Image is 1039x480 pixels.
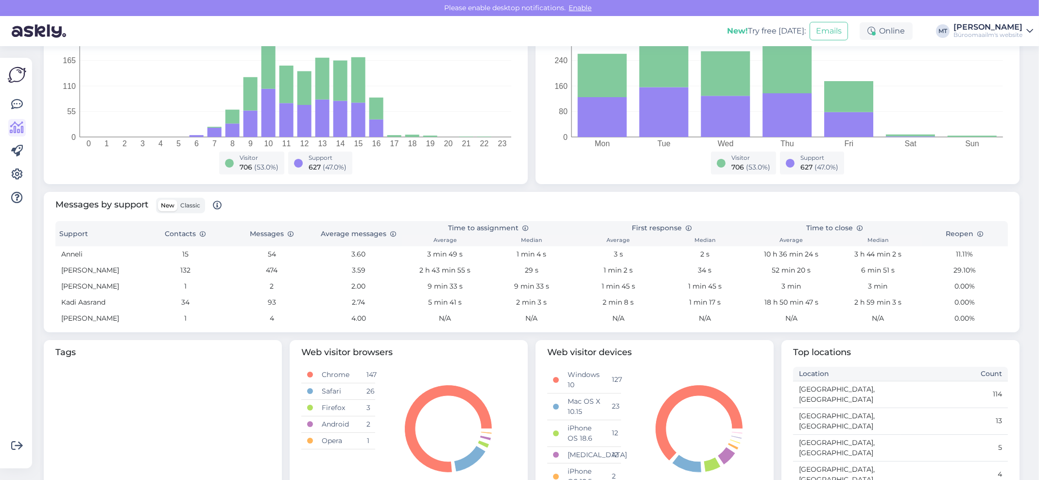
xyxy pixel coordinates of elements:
[554,56,568,65] tspan: 240
[835,235,921,246] th: Median
[228,262,315,278] td: 474
[562,367,606,394] td: Windows 10
[606,393,621,420] td: 23
[900,434,1008,461] td: 5
[323,163,346,171] span: ( 47.0 %)
[194,139,199,148] tspan: 6
[780,139,794,148] tspan: Thu
[921,262,1008,278] td: 29.10%
[402,278,488,294] td: 9 min 33 s
[228,310,315,326] td: 4
[63,56,76,65] tspan: 165
[727,25,806,37] div: Try free [DATE]:
[402,310,488,326] td: N/A
[661,278,748,294] td: 1 min 45 s
[488,310,575,326] td: N/A
[900,381,1008,408] td: 114
[748,262,834,278] td: 52 min 20 s
[316,383,360,399] td: Safari
[158,139,163,148] tspan: 4
[921,278,1008,294] td: 0.00%
[793,408,900,434] td: [GEOGRAPHIC_DATA], [GEOGRAPHIC_DATA]
[661,294,748,310] td: 1 min 17 s
[746,163,770,171] span: ( 53.0 %)
[793,381,900,408] td: [GEOGRAPHIC_DATA], [GEOGRAPHIC_DATA]
[361,367,375,383] td: 147
[55,198,222,213] span: Messages by support
[575,235,661,246] th: Average
[282,139,291,148] tspan: 11
[800,163,813,171] span: 627
[361,432,375,449] td: 1
[230,139,235,148] tspan: 8
[122,139,127,148] tspan: 2
[835,294,921,310] td: 2 h 59 min 3 s
[361,383,375,399] td: 26
[575,310,661,326] td: N/A
[718,139,734,148] tspan: Wed
[315,310,402,326] td: 4.00
[658,139,671,148] tspan: Tue
[63,82,76,90] tspan: 110
[953,31,1022,39] div: Büroomaailm's website
[562,393,606,420] td: Mac OS X 10.15
[488,294,575,310] td: 2 min 3 s
[264,139,273,148] tspan: 10
[835,278,921,294] td: 3 min
[921,221,1008,246] th: Reopen
[142,246,228,262] td: 15
[748,246,834,262] td: 10 h 36 min 24 s
[87,139,91,148] tspan: 0
[748,310,834,326] td: N/A
[462,139,471,148] tspan: 21
[953,23,1022,31] div: [PERSON_NAME]
[814,163,838,171] span: ( 47.0 %)
[488,278,575,294] td: 9 min 33 s
[606,446,621,463] td: 12
[55,346,270,359] span: Tags
[498,139,507,148] tspan: 23
[212,139,217,148] tspan: 7
[142,221,228,246] th: Contacts
[240,163,252,171] span: 706
[315,262,402,278] td: 3.59
[661,246,748,262] td: 2 s
[921,294,1008,310] td: 0.00%
[835,246,921,262] td: 3 h 44 min 2 s
[240,154,278,162] div: Visitor
[316,399,360,416] td: Firefox
[488,235,575,246] th: Median
[921,310,1008,326] td: 0.00%
[661,262,748,278] td: 34 s
[402,262,488,278] td: 2 h 43 min 55 s
[444,139,453,148] tspan: 20
[559,107,568,116] tspan: 80
[900,408,1008,434] td: 13
[800,154,838,162] div: Support
[309,163,321,171] span: 627
[965,139,979,148] tspan: Sun
[606,367,621,394] td: 127
[661,310,748,326] td: N/A
[316,432,360,449] td: Opera
[104,139,109,148] tspan: 1
[845,139,854,148] tspan: Fri
[905,139,917,148] tspan: Sat
[316,367,360,383] td: Chrome
[402,235,488,246] th: Average
[315,294,402,310] td: 2.74
[562,420,606,446] td: iPhone OS 18.6
[810,22,848,40] button: Emails
[315,221,402,246] th: Average messages
[860,22,913,40] div: Online
[316,416,360,432] td: Android
[554,82,568,90] tspan: 160
[142,294,228,310] td: 34
[727,26,748,35] b: New!
[748,294,834,310] td: 18 h 50 min 47 s
[402,294,488,310] td: 5 min 41 s
[563,133,568,141] tspan: 0
[748,221,921,235] th: Time to close
[361,399,375,416] td: 3
[228,221,315,246] th: Messages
